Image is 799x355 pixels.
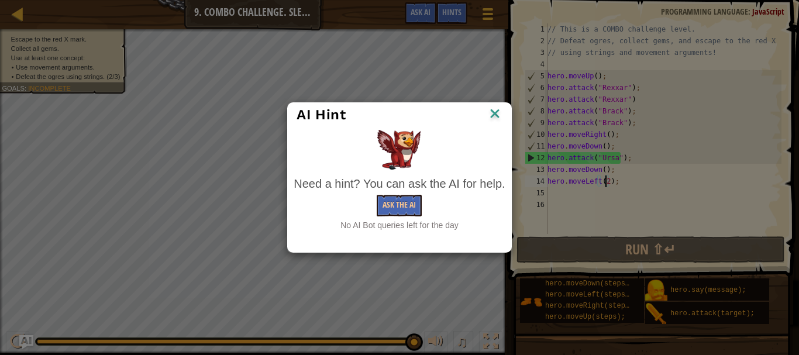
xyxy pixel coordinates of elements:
img: IconClose.svg [487,106,502,123]
button: Ask the AI [377,195,422,216]
span: AI Hint [297,106,346,123]
img: AI Hint Animal [377,130,421,170]
div: Need a hint? You can ask the AI for help. [294,175,505,192]
div: No AI Bot queries left for the day [294,219,505,231]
